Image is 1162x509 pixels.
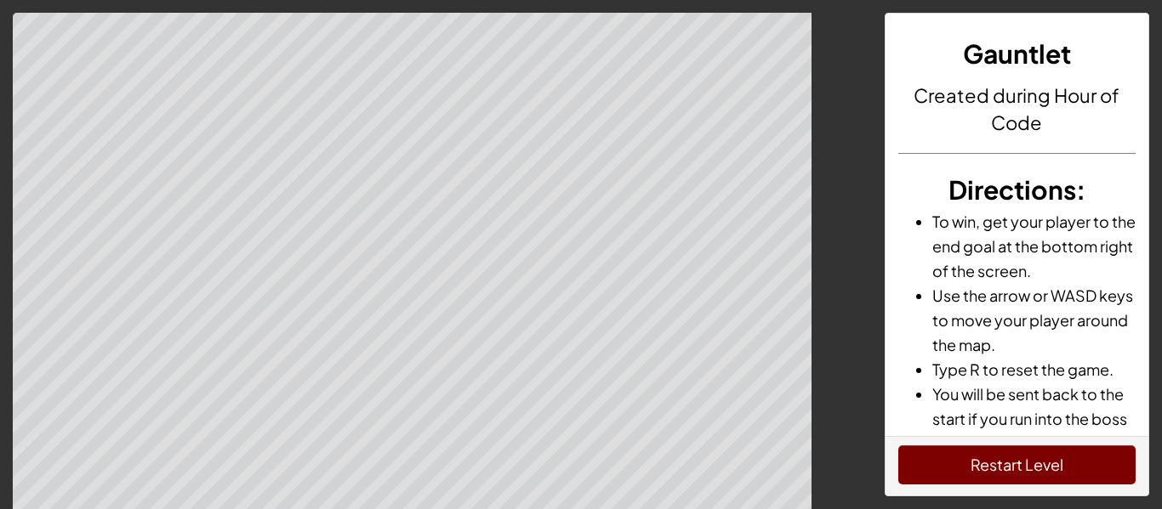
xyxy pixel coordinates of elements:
h3: : [898,171,1136,209]
button: Restart Level [898,445,1136,484]
li: Use the arrow or WASD keys to move your player around the map. [932,283,1136,357]
li: You will be sent back to the start if you run into the boss or into spikes. [932,382,1136,455]
h3: Gauntlet [898,35,1136,73]
li: To win, get your player to the end goal at the bottom right of the screen. [932,209,1136,283]
li: Type R to reset the game. [932,357,1136,382]
span: Directions [948,173,1076,206]
h4: Created during Hour of Code [898,82,1136,136]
